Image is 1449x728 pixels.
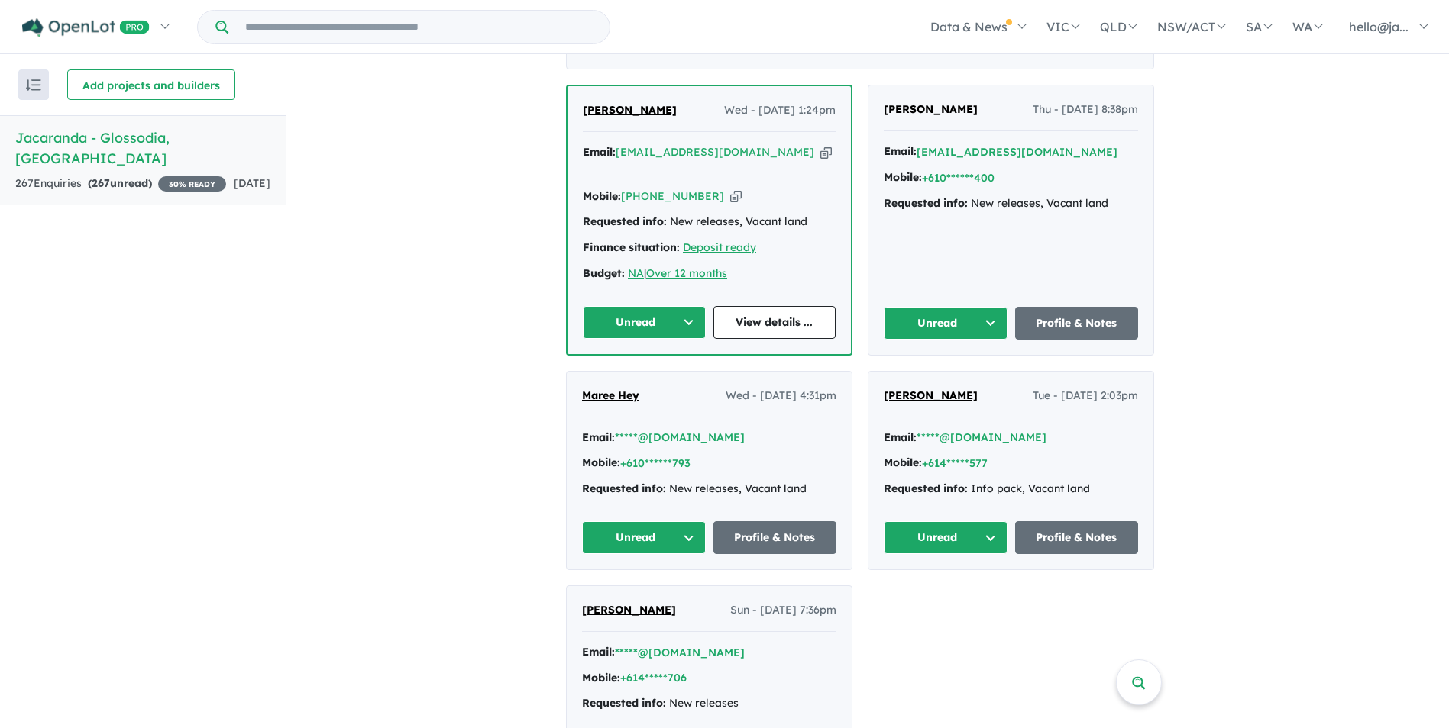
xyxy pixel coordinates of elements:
button: Unread [582,521,706,554]
strong: Mobile: [884,170,922,184]
button: Add projects and builders [67,69,235,100]
a: View details ... [713,306,836,339]
strong: Mobile: [582,456,620,469]
span: Wed - [DATE] 1:24pm [724,101,836,120]
div: | [583,265,836,283]
div: New releases, Vacant land [884,195,1138,213]
span: Tue - [DATE] 2:03pm [1033,387,1138,405]
strong: Budget: [583,266,625,280]
input: Try estate name, suburb, builder or developer [231,11,606,43]
span: [PERSON_NAME] [884,102,978,116]
a: Profile & Notes [1015,521,1139,554]
strong: Requested info: [582,482,666,495]
div: New releases, Vacant land [582,480,836,498]
strong: Email: [582,645,615,659]
button: Unread [884,521,1008,554]
a: [PERSON_NAME] [582,601,676,620]
strong: Email: [884,144,917,158]
span: 267 [92,176,110,190]
strong: Requested info: [884,196,968,210]
span: Thu - [DATE] 8:38pm [1033,101,1138,119]
a: Deposit ready [683,240,756,254]
strong: Requested info: [582,696,666,710]
strong: Mobile: [884,456,922,469]
div: Info pack, Vacant land [884,480,1138,498]
a: [PERSON_NAME] [884,387,978,405]
div: 267 Enquir ies [15,175,226,193]
a: Maree Hey [582,387,639,405]
a: Profile & Notes [713,521,837,554]
a: [PERSON_NAME] [884,101,978,119]
strong: Email: [884,430,917,444]
span: hello@ja... [1349,19,1409,34]
img: sort.svg [26,79,41,91]
strong: Email: [583,145,616,159]
img: Openlot PRO Logo White [22,18,150,37]
span: 30 % READY [158,176,226,192]
h5: Jacaranda - Glossodia , [GEOGRAPHIC_DATA] [15,127,270,169]
button: Unread [583,306,706,339]
a: Profile & Notes [1015,307,1139,340]
span: [PERSON_NAME] [583,103,677,117]
a: [PHONE_NUMBER] [621,189,724,203]
button: [EMAIL_ADDRESS][DOMAIN_NAME] [917,144,1117,160]
button: Copy [820,144,832,160]
span: Wed - [DATE] 4:31pm [726,387,836,405]
a: [PERSON_NAME] [583,101,677,120]
span: [PERSON_NAME] [884,388,978,402]
strong: Requested info: [884,482,968,495]
span: [DATE] [234,176,270,190]
a: Over 12 months [646,266,727,280]
strong: Email: [582,430,615,444]
strong: Finance situation: [583,240,680,254]
span: Sun - [DATE] 7:36pm [730,601,836,620]
div: New releases [582,694,836,713]
a: [EMAIL_ADDRESS][DOMAIN_NAME] [616,145,814,159]
strong: Mobile: [583,189,621,203]
strong: Requested info: [583,214,667,228]
button: Copy [730,188,742,205]
span: [PERSON_NAME] [582,603,676,617]
strong: ( unread) [88,176,152,190]
div: New releases, Vacant land [583,213,836,231]
strong: Mobile: [582,671,620,685]
span: Maree Hey [582,388,639,402]
a: NA [628,266,644,280]
button: Unread [884,307,1008,340]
